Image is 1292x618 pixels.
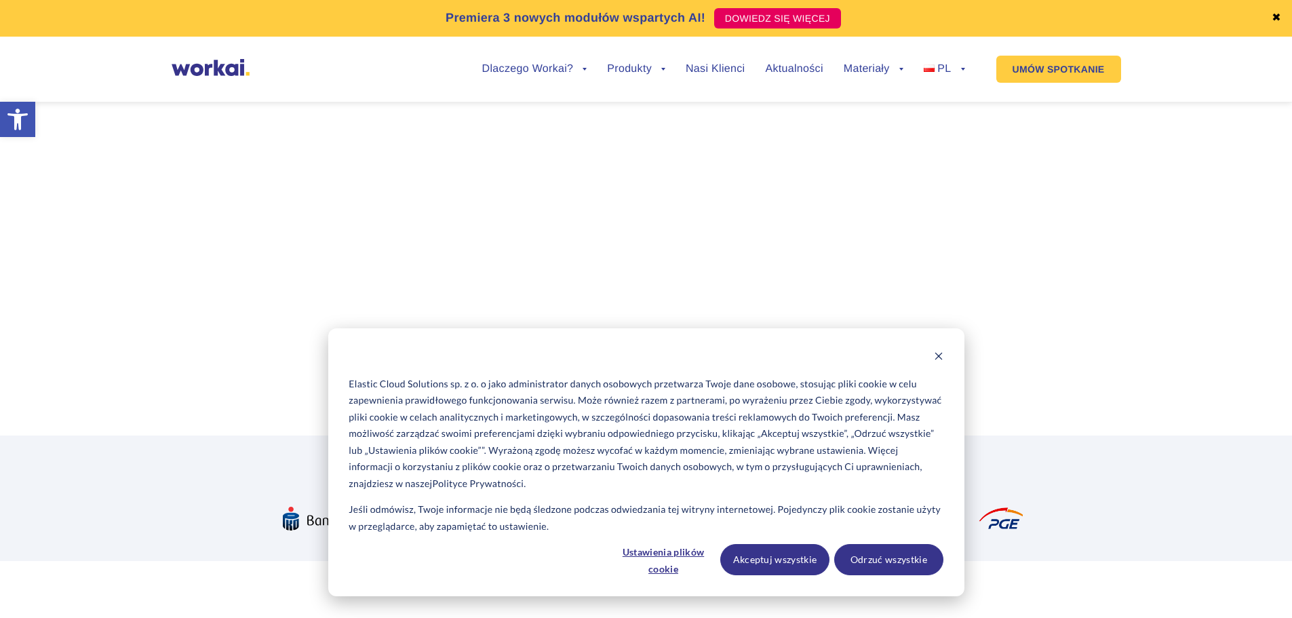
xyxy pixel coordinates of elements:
[765,64,823,75] a: Aktualności
[482,64,587,75] a: Dlaczego Workai?
[937,63,951,75] span: PL
[686,64,745,75] a: Nasi Klienci
[270,466,1023,482] h2: Już ponad 100 innowacyjnych korporacji zaufało Workai
[714,8,841,28] a: DOWIEDZ SIĘ WIĘCEJ
[996,56,1121,83] a: UMÓW SPOTKANIE
[607,64,665,75] a: Produkty
[611,544,716,575] button: Ustawienia plików cookie
[446,9,705,27] p: Premiera 3 nowych modułów wspartych AI!
[844,64,903,75] a: Materiały
[433,476,526,493] a: Polityce Prywatności.
[1272,13,1281,24] a: ✖
[349,376,943,493] p: Elastic Cloud Solutions sp. z o. o jako administrator danych osobowych przetwarza Twoje dane osob...
[720,544,829,575] button: Akceptuj wszystkie
[349,501,943,535] p: Jeśli odmówisz, Twoje informacje nie będą śledzone podczas odwiedzania tej witryny internetowej. ...
[328,328,964,596] div: Cookie banner
[834,544,943,575] button: Odrzuć wszystkie
[934,349,943,366] button: Dismiss cookie banner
